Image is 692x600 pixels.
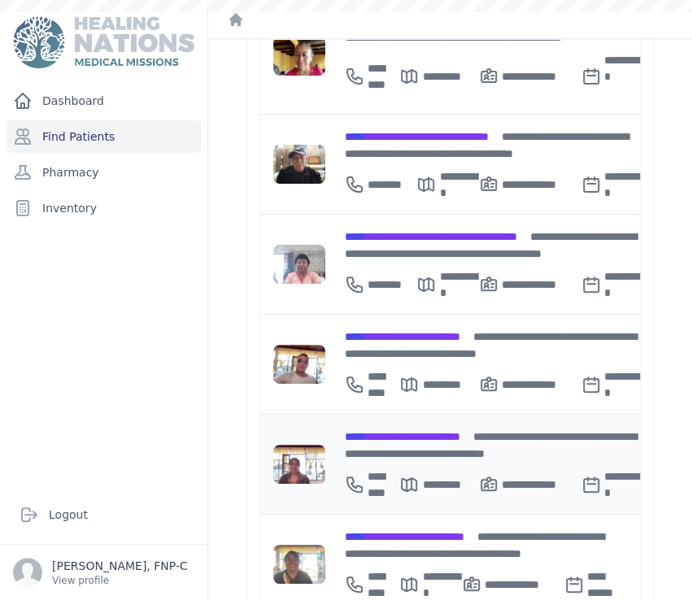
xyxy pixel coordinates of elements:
[273,345,325,384] img: wHUWga6O3Pq3wAAACV0RVh0ZGF0ZTpjcmVhdGUAMjAyMy0xMi0xOVQxOTo1NTowOCswMDowMMDh8WcAAAAldEVYdGRhdGU6bW...
[7,85,201,117] a: Dashboard
[7,192,201,224] a: Inventory
[13,558,194,587] a: [PERSON_NAME], FNP-C View profile
[273,145,325,184] img: A9S1CkqaIzhGtJyBYLTbs7kwZVQYpFf8PTFLPYl6hlTcAAAAldEVYdGRhdGU6Y3JlYXRlADIwMjQtMDEtMDJUMTg6Mzg6Mzgr...
[273,545,325,584] img: x1BKXab4Mi9BgAAACV0RVh0ZGF0ZTpjcmVhdGUAMjAyNC0wMS0wMlQxODozMzowMCswMDowMLWmv9AAAAAldEVYdGRhdGU6bW...
[13,498,194,531] a: Logout
[273,37,325,76] img: ZAAAAJXRFWHRkYXRlOm1vZGlmeQAyMDIzLTEyLTE0VDAwOjU4OjI5KzAwOjAws8BnZQAAAABJRU5ErkJggg==
[7,120,201,153] a: Find Patients
[13,16,194,68] img: Medical Missions EMR
[273,445,325,484] img: DwUN6PJcCobjAAAAJXRFWHRkYXRlOmNyZWF0ZQAyMDIzLTEyLTE5VDIwOjEyOjEwKzAwOjAwllX4VgAAACV0RVh0ZGF0ZTptb...
[7,156,201,189] a: Pharmacy
[52,574,188,587] p: View profile
[273,245,325,284] img: wFyhm5Xng38gQAAACV0RVh0ZGF0ZTpjcmVhdGUAMjAyNC0wMi0yNFQxNjoyNToxMyswMDowMFppeW4AAAAldEVYdGRhdGU6bW...
[52,558,188,574] p: [PERSON_NAME], FNP-C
